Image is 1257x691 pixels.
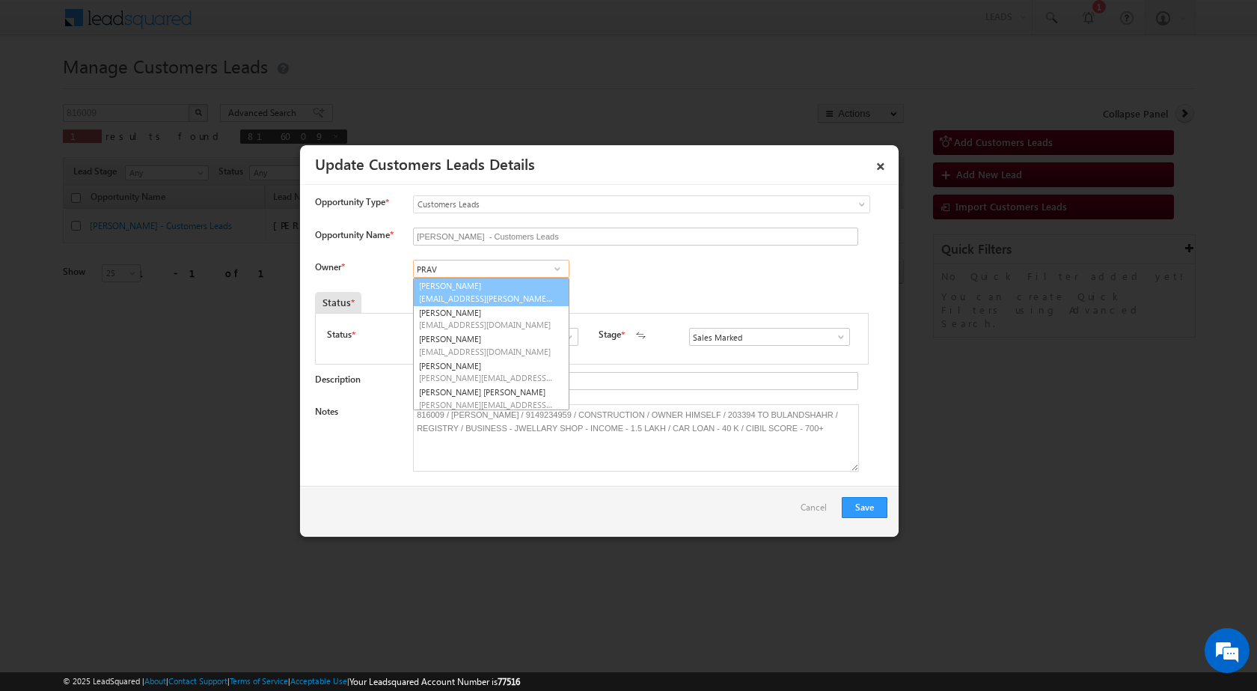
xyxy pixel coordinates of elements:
[315,261,344,273] label: Owner
[419,372,554,383] span: [PERSON_NAME][EMAIL_ADDRESS][DOMAIN_NAME]
[413,278,569,306] a: [PERSON_NAME]
[315,195,385,209] span: Opportunity Type
[19,138,273,448] textarea: Type your message and hit 'Enter'
[414,385,569,412] a: [PERSON_NAME] [PERSON_NAME]
[414,332,569,359] a: [PERSON_NAME]
[414,359,569,386] a: [PERSON_NAME]
[599,328,621,341] label: Stage
[828,329,846,344] a: Show All Items
[63,675,520,689] span: © 2025 LeadSquared | | | | |
[414,305,569,332] a: [PERSON_NAME]
[548,261,566,276] a: Show All Items
[290,676,347,686] a: Acceptable Use
[842,497,887,518] button: Save
[315,406,338,417] label: Notes
[204,461,272,481] em: Start Chat
[498,676,520,687] span: 77516
[144,676,166,686] a: About
[689,328,850,346] input: Type to Search
[349,676,520,687] span: Your Leadsquared Account Number is
[245,7,281,43] div: Minimize live chat window
[419,399,554,410] span: [PERSON_NAME][EMAIL_ADDRESS][PERSON_NAME][DOMAIN_NAME]
[868,150,893,177] a: ×
[414,198,809,211] span: Customers Leads
[315,292,361,313] div: Status
[315,229,393,240] label: Opportunity Name
[78,79,251,98] div: Chat with us now
[327,328,352,341] label: Status
[556,329,575,344] a: Show All Items
[315,153,535,174] a: Update Customers Leads Details
[801,497,834,526] a: Cancel
[413,260,569,278] input: Type to Search
[25,79,63,98] img: d_60004797649_company_0_60004797649
[413,195,870,213] a: Customers Leads
[168,676,227,686] a: Contact Support
[419,346,554,357] span: [EMAIL_ADDRESS][DOMAIN_NAME]
[419,293,554,304] span: [EMAIL_ADDRESS][PERSON_NAME][DOMAIN_NAME]
[230,676,288,686] a: Terms of Service
[419,319,554,330] span: [EMAIL_ADDRESS][DOMAIN_NAME]
[315,374,361,385] label: Description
